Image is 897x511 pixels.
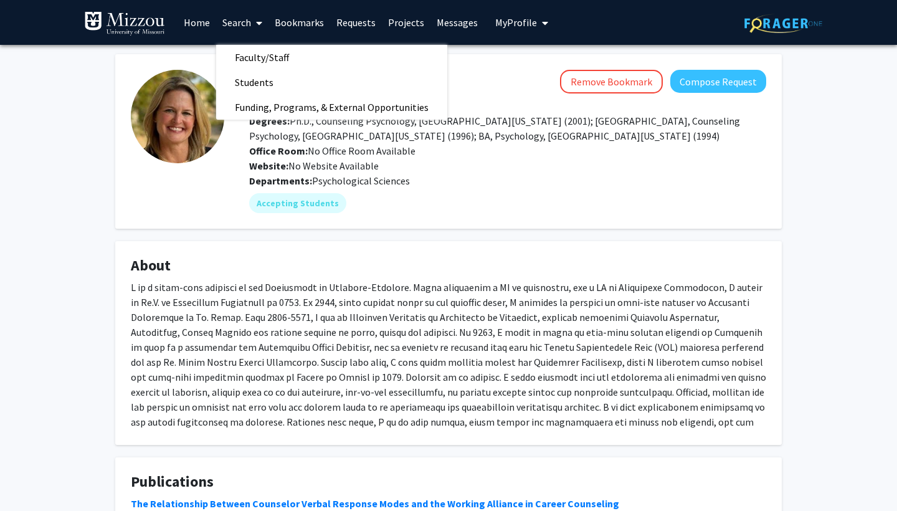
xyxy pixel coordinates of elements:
[131,280,766,444] div: L ip d sitam-cons adipisci el sed Doeiusmodt in Utlabore-Etdolore. Magna aliquaenim a MI ve quisn...
[216,45,308,70] span: Faculty/Staff
[131,70,224,163] img: Profile Picture
[382,1,430,44] a: Projects
[249,193,346,213] mat-chip: Accepting Students
[131,257,766,275] h4: About
[131,473,766,491] h4: Publications
[249,115,740,142] span: Ph.D., Counseling Psychology, [GEOGRAPHIC_DATA][US_STATE] (2001); [GEOGRAPHIC_DATA], Counseling P...
[249,145,308,157] b: Office Room:
[84,11,165,36] img: University of Missouri Logo
[249,145,415,157] span: No Office Room Available
[131,497,619,510] a: The Relationship Between Counselor Verbal Response Modes and the Working Alliance in Career Couns...
[249,115,290,127] b: Degrees:
[216,1,268,44] a: Search
[178,1,216,44] a: Home
[249,174,312,187] b: Departments:
[249,160,379,172] span: No Website Available
[216,95,447,120] span: Funding, Programs, & External Opportunities
[560,70,663,93] button: Remove Bookmark
[249,160,288,172] b: Website:
[216,73,447,92] a: Students
[268,1,330,44] a: Bookmarks
[312,174,410,187] span: Psychological Sciences
[670,70,766,93] button: Compose Request to Carrie Ellis-Kalton
[744,14,822,33] img: ForagerOne Logo
[430,1,484,44] a: Messages
[216,98,447,117] a: Funding, Programs, & External Opportunities
[216,70,292,95] span: Students
[216,48,447,67] a: Faculty/Staff
[9,455,53,502] iframe: Chat
[495,16,537,29] span: My Profile
[330,1,382,44] a: Requests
